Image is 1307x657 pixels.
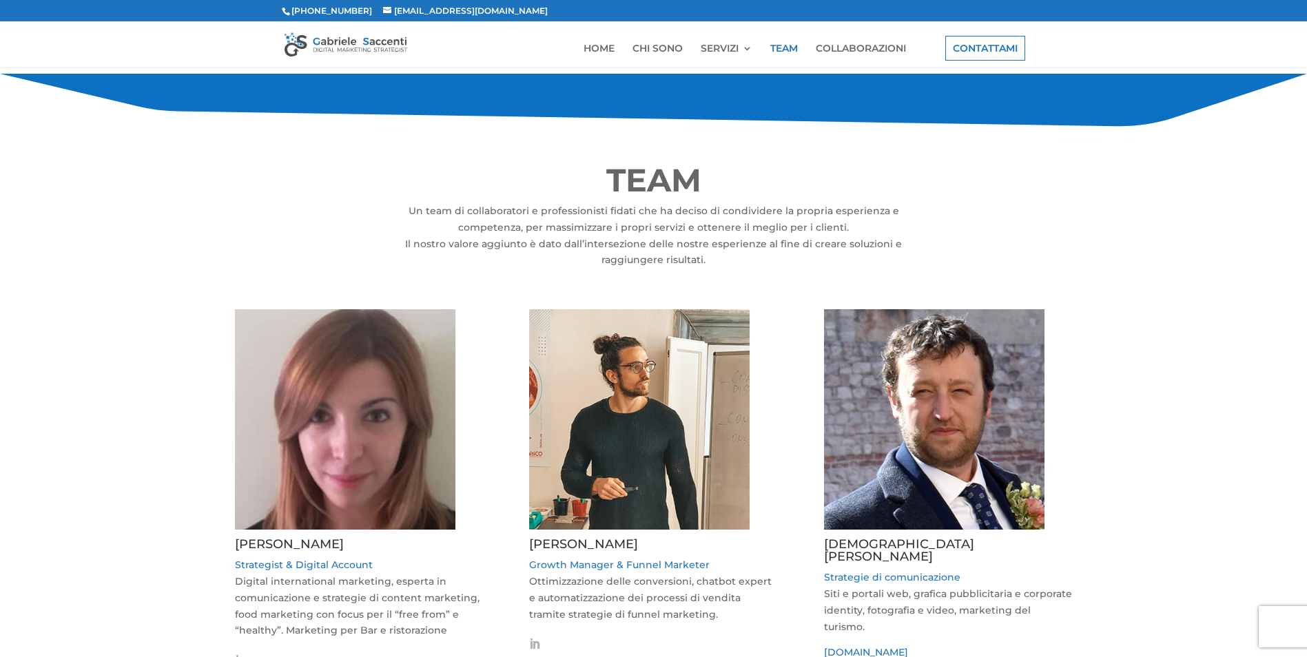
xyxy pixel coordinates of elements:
[632,43,683,67] a: CHI SONO
[383,203,924,269] div: Un team di collaboratori e professionisti fidati che ha deciso di condividere la propria esperien...
[235,309,455,530] img: VERONICA PASQUALIN
[285,32,407,56] img: Gabriele Saccenti - Consulente Marketing Digitale
[606,160,701,200] span: TEAM
[529,557,777,574] p: Growth Manager & Funnel Marketer
[529,538,777,557] h4: [PERSON_NAME]
[235,538,483,557] h4: [PERSON_NAME]
[235,557,483,574] p: Strategist & Digital Account
[816,43,906,67] a: COLLABORAZIONI
[824,586,1072,645] p: Siti e portali web, grafica pubblicitaria e corporate identity, fotografia e video, marketing del...
[529,309,750,530] img: OMAR BRAGANTINI
[824,570,1072,586] p: Strategie di comunicazione
[383,6,548,16] a: [EMAIL_ADDRESS][DOMAIN_NAME]
[584,43,615,67] a: HOME
[235,574,483,639] p: Digital international marketing, esperta in comunicazione e strategie di content marketing, food ...
[824,309,1044,530] img: CRISTIANO POLESE
[824,538,1072,570] h4: [DEMOGRAPHIC_DATA][PERSON_NAME]
[383,236,924,269] p: Il nostro valore aggiunto è dato dall’intersezione delle nostre esperienze al fine di creare solu...
[529,574,777,623] p: Ottimizzazione delle conversioni, chatbot expert e automatizzazione dei processi di vendita trami...
[701,43,752,67] a: SERVIZI
[282,6,372,16] span: [PHONE_NUMBER]
[945,36,1025,61] a: CONTATTAMI
[770,43,798,67] a: TEAM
